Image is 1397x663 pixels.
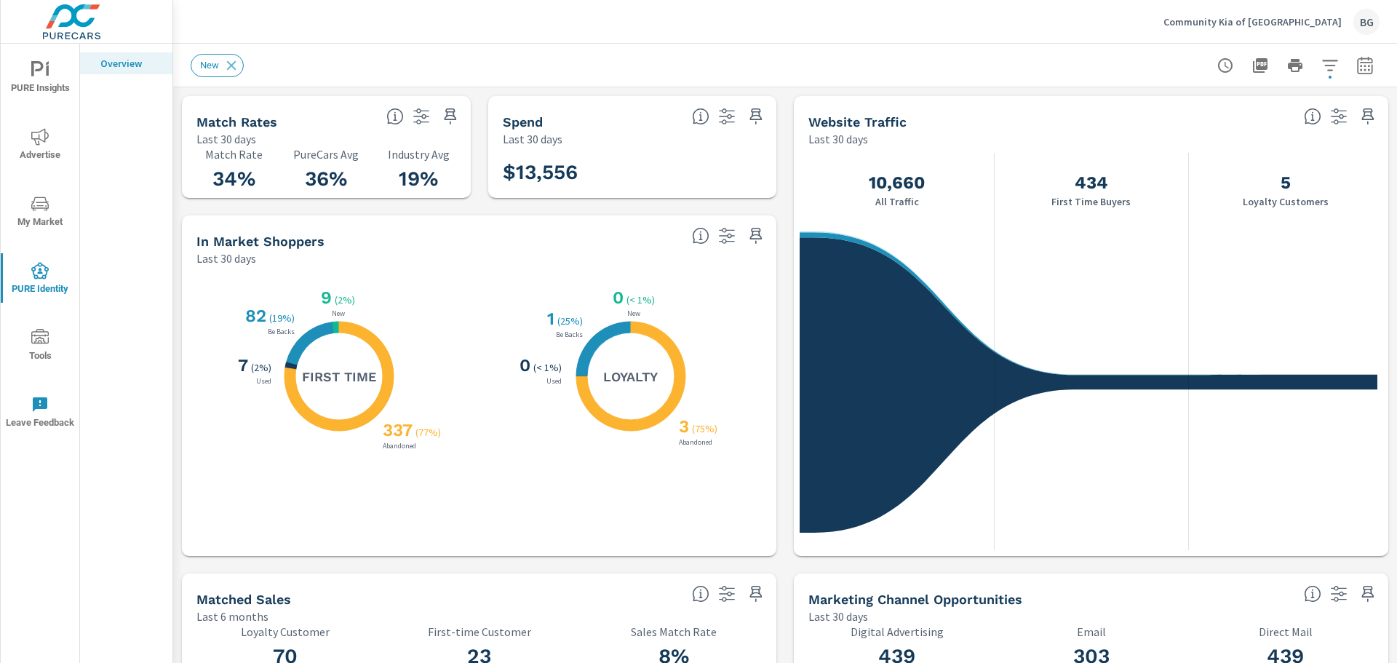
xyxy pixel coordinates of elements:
p: ( 2% ) [251,361,274,374]
span: Save this to your personalized report [1356,105,1380,128]
p: ( 75% ) [692,422,720,435]
h5: Marketing Channel Opportunities [808,592,1022,607]
div: nav menu [1,44,79,445]
p: Email [1003,625,1179,638]
h3: 9 [318,287,332,308]
p: Community Kia of [GEOGRAPHIC_DATA] [1163,15,1342,28]
p: ( 19% ) [269,311,298,325]
p: Match Rate [196,148,271,161]
p: ( < 1% ) [533,361,565,374]
span: Tools [5,329,75,365]
h3: 1 [544,309,554,329]
p: Last 30 days [503,130,562,148]
span: Save this to your personalized report [744,105,768,128]
span: Loyalty: Matches that have purchased from the dealership before and purchased within the timefram... [692,585,709,603]
span: My Market [5,195,75,231]
p: Abandoned [380,442,419,450]
p: Last 30 days [808,608,868,625]
p: Last 30 days [808,130,868,148]
button: Print Report [1281,51,1310,80]
p: New [329,310,348,317]
h3: 36% [289,167,364,191]
span: Save this to your personalized report [744,582,768,606]
span: PURE Identity [5,262,75,298]
h3: 337 [380,420,413,440]
div: BG [1353,9,1380,35]
p: ( 77% ) [415,426,444,439]
p: Last 30 days [196,130,256,148]
span: Advertise [5,128,75,164]
h5: Loyalty [603,368,658,385]
span: All traffic is the data we start with. It’s unique personas over a 30-day period. We don’t consid... [1304,108,1321,125]
button: "Export Report to PDF" [1246,51,1275,80]
p: PureCars Avg [289,148,364,161]
div: New [191,54,244,77]
h3: 0 [610,287,624,308]
p: Abandoned [676,439,715,446]
span: Match rate: % of Identifiable Traffic. Pure Identity avg: Avg match rate of all PURE Identity cus... [386,108,404,125]
p: Be Backs [265,328,298,336]
h5: Match Rates [196,114,277,130]
span: Save this to your personalized report [744,224,768,247]
span: Save this to your personalized report [1356,582,1380,606]
h3: 82 [242,306,266,326]
p: ( < 1% ) [626,293,658,306]
p: ( 2% ) [335,293,358,306]
p: Be Backs [553,331,586,338]
p: Loyalty Customer [196,625,373,638]
h3: 3 [676,416,689,437]
span: Total PureCars DigAdSpend. Data sourced directly from the Ad Platforms. Non-Purecars DigAd client... [692,108,709,125]
p: Digital Advertising [808,625,985,638]
h3: 7 [235,355,248,376]
p: ( 25% ) [557,314,586,327]
button: Select Date Range [1350,51,1380,80]
p: Overview [100,56,161,71]
span: New [191,60,228,71]
span: PURE Insights [5,61,75,97]
p: Last 6 months [196,608,268,625]
h3: 19% [381,167,456,191]
span: Matched shoppers that can be exported to each channel type. This is targetable traffic. [1304,585,1321,603]
span: Save this to your personalized report [439,105,462,128]
h5: In Market Shoppers [196,234,325,249]
p: Last 30 days [196,250,256,267]
p: Industry Avg [381,148,456,161]
h3: 34% [196,167,271,191]
h5: Website Traffic [808,114,907,130]
h5: First Time [302,368,376,385]
div: Overview [80,52,172,74]
button: Apply Filters [1316,51,1345,80]
p: New [624,310,643,317]
h5: Spend [503,114,543,130]
p: Used [544,378,565,385]
span: Leave Feedback [5,396,75,432]
h3: 0 [517,355,530,376]
h5: Matched Sales [196,592,291,607]
p: First-time Customer [391,625,568,638]
p: Used [253,378,274,385]
span: Loyalty: Matched has purchased from the dealership before and has exhibited a preference through ... [692,227,709,245]
p: Sales Match Rate [585,625,762,638]
h3: $13,556 [503,160,578,185]
p: Direct Mail [1197,625,1374,638]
